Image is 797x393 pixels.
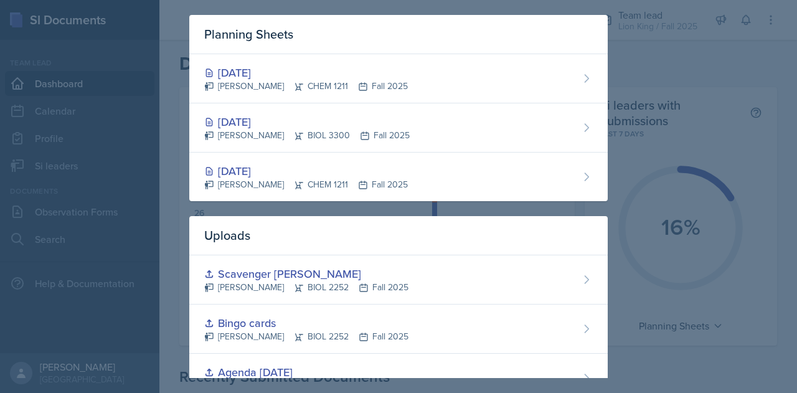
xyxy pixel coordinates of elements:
[189,15,608,54] div: Planning Sheets
[189,153,608,201] a: [DATE] [PERSON_NAME]CHEM 1211Fall 2025
[204,315,408,331] div: Bingo cards
[189,255,608,305] a: Scavenger [PERSON_NAME] [PERSON_NAME]BIOL 2252Fall 2025
[204,64,408,81] div: [DATE]
[189,54,608,103] a: [DATE] [PERSON_NAME]CHEM 1211Fall 2025
[189,216,608,255] div: Uploads
[204,330,408,343] div: [PERSON_NAME] BIOL 2252 Fall 2025
[189,103,608,153] a: [DATE] [PERSON_NAME]BIOL 3300Fall 2025
[189,305,608,354] a: Bingo cards [PERSON_NAME]BIOL 2252Fall 2025
[204,163,408,179] div: [DATE]
[204,178,408,191] div: [PERSON_NAME] CHEM 1211 Fall 2025
[204,265,408,282] div: Scavenger [PERSON_NAME]
[204,129,410,142] div: [PERSON_NAME] BIOL 3300 Fall 2025
[204,364,408,381] div: Agenda [DATE]
[204,113,410,130] div: [DATE]
[204,281,408,294] div: [PERSON_NAME] BIOL 2252 Fall 2025
[204,80,408,93] div: [PERSON_NAME] CHEM 1211 Fall 2025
